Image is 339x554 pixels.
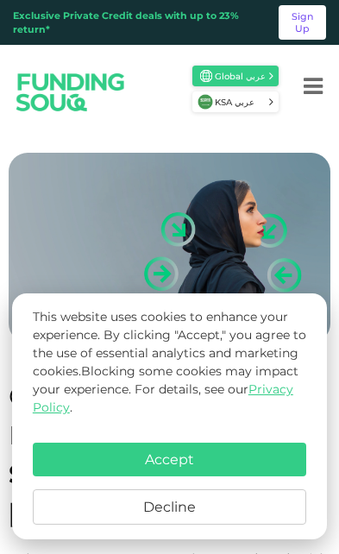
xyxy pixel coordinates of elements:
a: Privacy Policy [33,381,293,415]
div: Quick Funding & Direct Lending for [9,377,330,455]
div: SMEs in the [GEOGRAPHIC_DATA] [9,455,330,532]
img: SA Flag [200,70,212,82]
span: KSA عربي [215,96,267,109]
span: For details, see our . [33,381,293,415]
button: Decline [33,489,306,525]
span: Blocking some cookies may impact your experience. [33,363,298,397]
a: Sign Up [279,5,326,40]
span: Global عربي [215,70,267,83]
button: Accept [33,443,306,476]
img: SA Flag [198,94,213,110]
img: Logo [3,57,139,127]
div: Exclusive Private Credit deals with up to 23% return* [13,9,272,37]
p: This website uses cookies to enhance your experience. By clicking "Accept," you agree to the use ... [33,308,306,417]
img: header-bg [9,153,330,343]
button: Menu [287,52,339,121]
